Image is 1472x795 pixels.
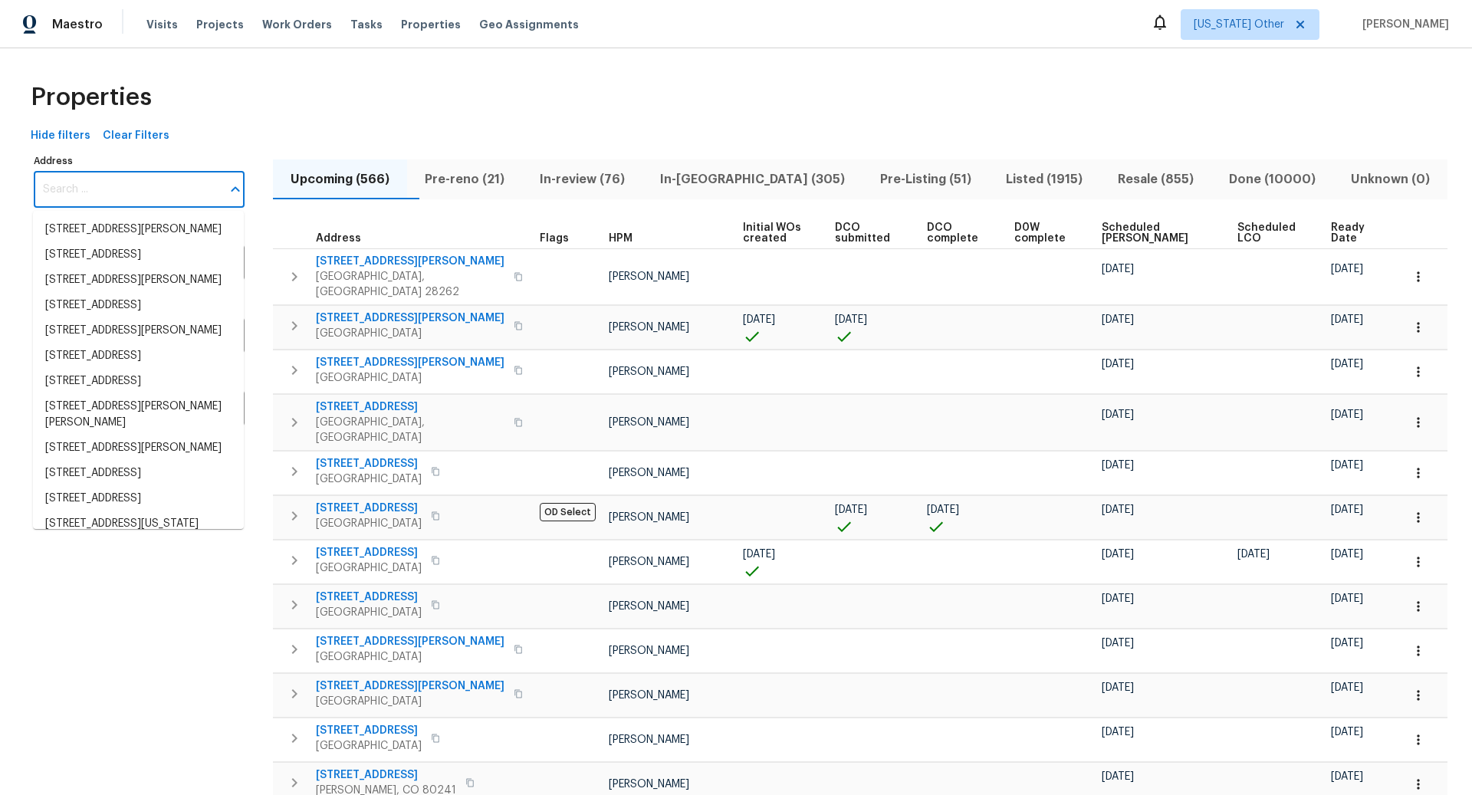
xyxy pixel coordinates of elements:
span: DCO complete [927,222,988,244]
span: [GEOGRAPHIC_DATA] [316,649,504,665]
span: Work Orders [262,17,332,32]
button: Hide filters [25,122,97,150]
span: Tasks [350,19,383,30]
span: [DATE] [1102,359,1134,370]
span: [STREET_ADDRESS][PERSON_NAME] [316,310,504,326]
span: [DATE] [1331,264,1363,274]
span: Properties [31,90,152,105]
span: [DATE] [1331,727,1363,738]
span: [DATE] [1102,771,1134,782]
span: DCO submitted [835,222,900,244]
span: [GEOGRAPHIC_DATA] [316,471,422,487]
span: Maestro [52,17,103,32]
span: [GEOGRAPHIC_DATA] [316,516,422,531]
span: Projects [196,17,244,32]
span: [STREET_ADDRESS] [316,545,422,560]
span: [PERSON_NAME] [609,601,689,612]
span: [PERSON_NAME] [609,690,689,701]
span: [STREET_ADDRESS] [316,723,422,738]
span: [DATE] [1331,460,1363,471]
span: HPM [609,233,632,244]
span: [PERSON_NAME] [609,322,689,333]
li: [STREET_ADDRESS] [33,461,244,486]
span: [DATE] [1102,409,1134,420]
span: [PERSON_NAME] [609,779,689,790]
span: Scheduled LCO [1237,222,1306,244]
span: [DATE] [743,314,775,325]
span: [DATE] [1102,638,1134,649]
span: [PERSON_NAME] [609,468,689,478]
span: Address [316,233,361,244]
span: [GEOGRAPHIC_DATA] [316,605,422,620]
span: Listed (1915) [997,169,1091,190]
span: [GEOGRAPHIC_DATA] [316,370,504,386]
span: Ready Date [1331,222,1375,244]
li: [STREET_ADDRESS][PERSON_NAME][PERSON_NAME] [33,394,244,435]
button: Close [225,179,246,200]
span: Pre-Listing (51) [872,169,980,190]
span: [DATE] [1331,504,1363,515]
span: [US_STATE] Other [1194,17,1284,32]
span: [GEOGRAPHIC_DATA], [GEOGRAPHIC_DATA] 28262 [316,269,504,300]
li: [STREET_ADDRESS][PERSON_NAME] [33,435,244,461]
span: [DATE] [1102,727,1134,738]
li: [STREET_ADDRESS][PERSON_NAME] [33,268,244,293]
li: [STREET_ADDRESS][US_STATE] [33,511,244,537]
span: [DATE] [1331,638,1363,649]
span: [GEOGRAPHIC_DATA] [316,738,422,754]
span: Geo Assignments [479,17,579,32]
span: [DATE] [1102,549,1134,560]
span: [GEOGRAPHIC_DATA], [GEOGRAPHIC_DATA] [316,415,504,445]
li: [STREET_ADDRESS] [33,343,244,369]
span: [DATE] [1331,409,1363,420]
span: [PERSON_NAME] [609,512,689,523]
span: Flags [540,233,569,244]
span: [STREET_ADDRESS][PERSON_NAME] [316,678,504,694]
span: [DATE] [835,504,867,515]
li: [STREET_ADDRESS] [33,242,244,268]
span: [DATE] [1331,314,1363,325]
span: [STREET_ADDRESS] [316,456,422,471]
span: Upcoming (566) [282,169,398,190]
span: [DATE] [835,314,867,325]
span: [GEOGRAPHIC_DATA] [316,694,504,709]
span: [DATE] [1102,593,1134,604]
span: Clear Filters [103,126,169,146]
span: Initial WOs created [743,222,809,244]
span: [GEOGRAPHIC_DATA] [316,326,504,341]
li: [STREET_ADDRESS] [33,293,244,318]
span: D0W complete [1014,222,1076,244]
span: [PERSON_NAME] [609,734,689,745]
span: [PERSON_NAME] [609,417,689,428]
span: [DATE] [1237,549,1270,560]
span: [GEOGRAPHIC_DATA] [316,560,422,576]
span: In-review (76) [531,169,633,190]
span: OD Select [540,503,596,521]
span: Scheduled [PERSON_NAME] [1102,222,1211,244]
span: [STREET_ADDRESS] [316,501,422,516]
span: [STREET_ADDRESS][PERSON_NAME] [316,634,504,649]
span: [DATE] [1102,264,1134,274]
label: Address [34,156,245,166]
input: Search ... [34,172,222,208]
span: [STREET_ADDRESS] [316,399,504,415]
span: [DATE] [743,549,775,560]
span: Properties [401,17,461,32]
span: Done (10000) [1221,169,1324,190]
li: [STREET_ADDRESS][PERSON_NAME] [33,318,244,343]
span: [DATE] [927,504,959,515]
span: [STREET_ADDRESS][PERSON_NAME] [316,355,504,370]
span: Hide filters [31,126,90,146]
span: [STREET_ADDRESS] [316,590,422,605]
span: [PERSON_NAME] [609,271,689,282]
span: [DATE] [1102,682,1134,693]
button: Clear Filters [97,122,176,150]
span: [PERSON_NAME] [609,646,689,656]
span: [DATE] [1331,593,1363,604]
span: [DATE] [1331,359,1363,370]
span: [DATE] [1102,460,1134,471]
span: [DATE] [1331,549,1363,560]
span: [STREET_ADDRESS][PERSON_NAME] [316,254,504,269]
span: [PERSON_NAME] [1356,17,1449,32]
span: [DATE] [1102,504,1134,515]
